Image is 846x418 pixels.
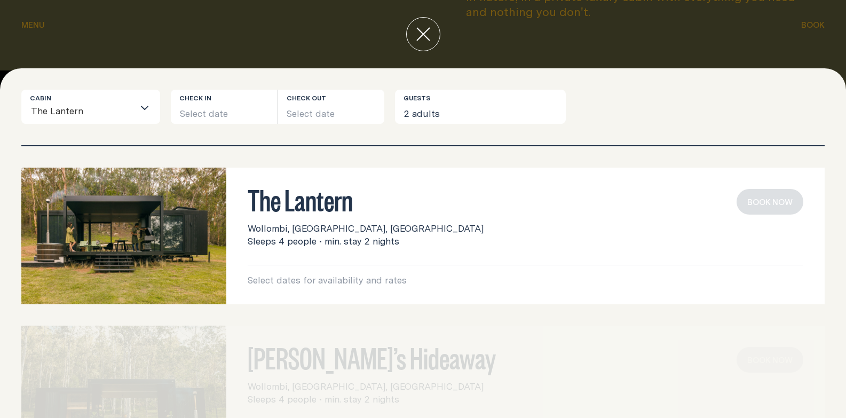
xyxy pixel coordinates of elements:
label: Guests [404,94,430,102]
h3: The Lantern [248,189,803,209]
span: Wollombi, [GEOGRAPHIC_DATA], [GEOGRAPHIC_DATA] [248,222,484,235]
span: Sleeps 4 people • min. stay 2 nights [248,235,399,248]
p: Select dates for availability and rates [248,274,803,287]
button: close [406,17,440,51]
span: The Lantern [30,99,84,123]
input: Search for option [84,101,134,123]
button: Select date [171,90,278,124]
div: Search for option [21,90,160,124]
button: Select date [278,90,385,124]
button: book now [737,189,803,215]
button: 2 adults [395,90,566,124]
